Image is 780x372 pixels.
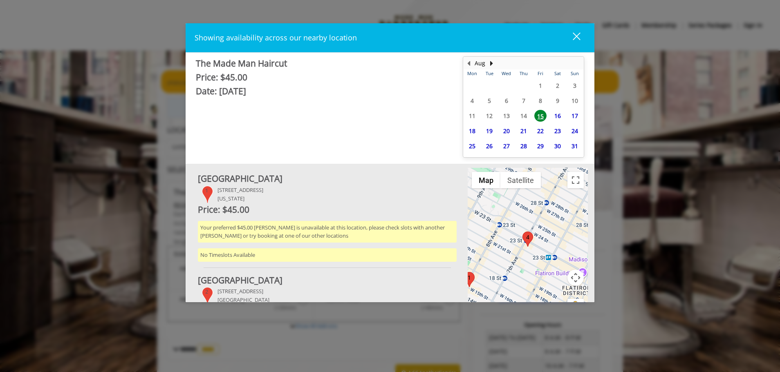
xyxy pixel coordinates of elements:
div: 4 [522,232,533,247]
span: 16 [551,110,564,122]
button: Map camera controls [567,270,584,286]
button: Toggle fullscreen view [567,172,584,188]
td: Select day19 [481,123,498,138]
div: [STREET_ADDRESS] [US_STATE] [217,186,263,203]
td: Select day31 [566,138,583,154]
span: 28 [518,140,530,152]
div: Your preferred $45.00 [PERSON_NAME] is unavailable at this location, please check slots with anot... [198,221,457,243]
button: Show street map [472,172,500,188]
th: Thu [515,69,532,78]
td: Select day17 [566,108,583,123]
td: Select day26 [481,138,498,154]
td: Select day27 [498,138,515,154]
span: 21 [518,125,530,137]
span: 25 [466,140,478,152]
div: The Made Man Haircut [196,57,451,71]
td: Select day24 [566,123,583,138]
td: Select day20 [498,123,515,138]
th: Sun [566,69,583,78]
div: [GEOGRAPHIC_DATA] [198,172,457,186]
td: Select day16 [549,108,566,123]
th: Wed [498,69,515,78]
span: 31 [569,140,581,152]
span: 29 [534,140,547,152]
span: 22 [534,125,547,137]
span: 27 [500,140,513,152]
span: 19 [483,125,495,137]
div: close dialog [563,32,580,44]
td: Select day28 [515,138,532,154]
td: Select day15 [532,108,549,123]
th: Tue [481,69,498,78]
td: Select day29 [532,138,549,154]
button: close dialog [558,29,585,46]
button: Show satellite imagery [500,172,541,188]
td: Select day18 [464,123,481,138]
span: Showing availability across our nearby location [195,33,357,42]
button: Aug [475,59,485,68]
span: 30 [551,140,564,152]
th: Sat [549,69,566,78]
th: Mon [464,69,481,78]
button: Drag Pegman onto the map to open Street View [567,299,584,315]
td: Select day30 [549,138,566,154]
span: 20 [500,125,513,137]
div: [STREET_ADDRESS] [GEOGRAPHIC_DATA] [217,287,269,304]
td: Select day22 [532,123,549,138]
td: Select day23 [549,123,566,138]
div: Price: $45.00 [198,203,457,217]
div: No Timeslots Available [198,248,457,262]
th: Fri [532,69,549,78]
div: 1 [202,186,213,203]
span: 23 [551,125,564,137]
td: Select day21 [515,123,532,138]
span: 18 [466,125,478,137]
div: 2 [202,287,213,304]
div: [GEOGRAPHIC_DATA] [198,274,457,287]
span: 15 [534,110,547,122]
span: 17 [569,110,581,122]
td: Select day25 [464,138,481,154]
div: Price: $45.00 [196,71,451,85]
span: 26 [483,140,495,152]
div: 1 [464,272,475,287]
div: Date: [DATE] [196,85,451,98]
button: Next Month [488,59,495,68]
button: Previous Month [465,59,472,68]
span: 24 [569,125,581,137]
